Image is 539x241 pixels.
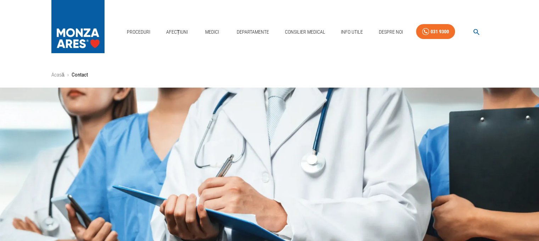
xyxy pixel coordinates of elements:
[416,24,455,39] a: 031 9300
[431,27,449,36] div: 031 9300
[163,25,191,39] a: Afecțiuni
[72,71,88,79] p: Contact
[51,71,488,79] nav: breadcrumb
[201,25,224,39] a: Medici
[234,25,272,39] a: Departamente
[124,25,153,39] a: Proceduri
[338,25,366,39] a: Info Utile
[376,25,406,39] a: Despre Noi
[51,72,64,78] a: Acasă
[67,71,69,79] li: ›
[282,25,328,39] a: Consilier Medical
